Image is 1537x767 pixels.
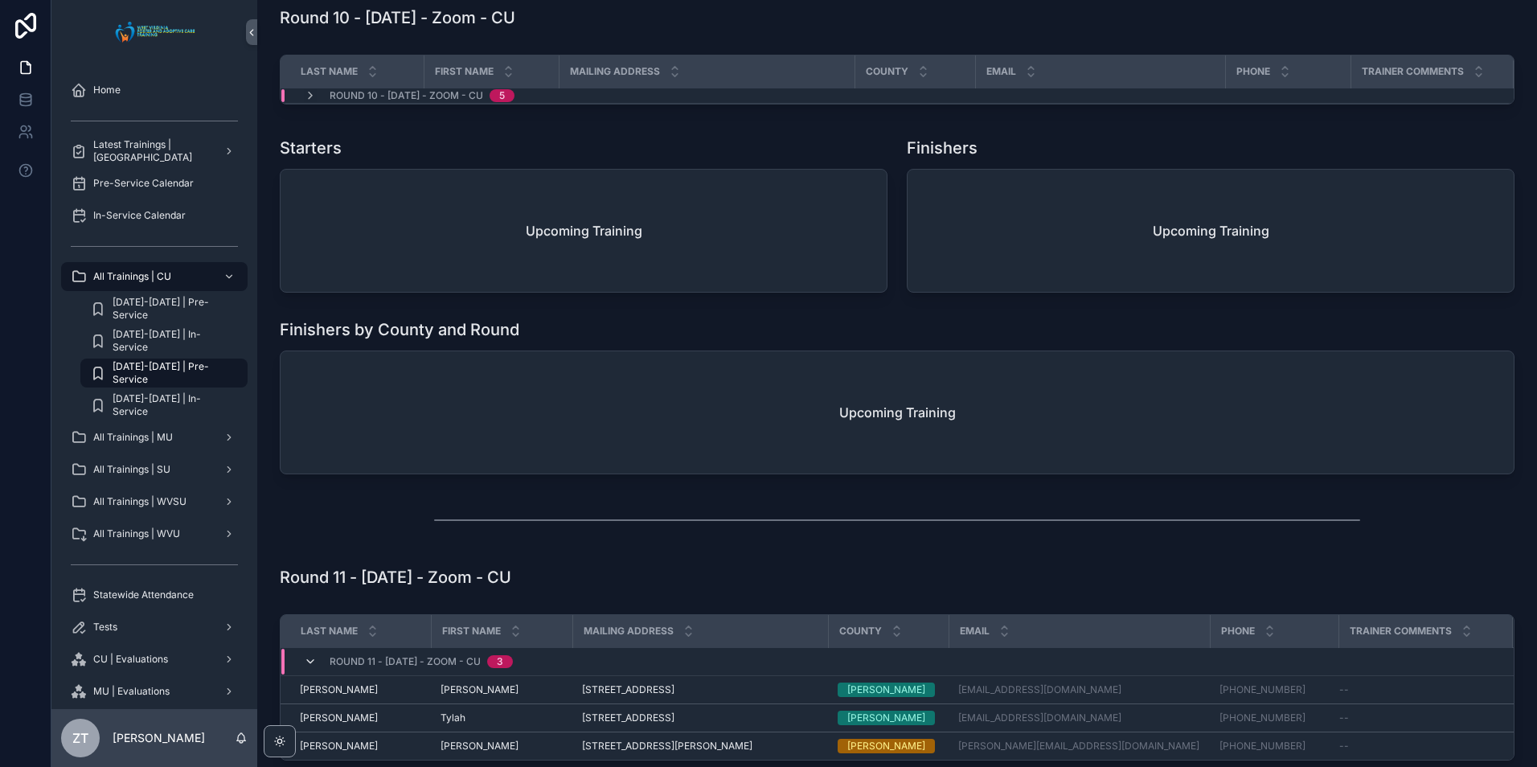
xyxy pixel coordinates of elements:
a: [PERSON_NAME] [300,740,421,753]
a: [DATE]-[DATE] | Pre-Service [80,294,248,323]
span: In-Service Calendar [93,209,186,222]
span: Statewide Attendance [93,589,194,601]
a: [EMAIL_ADDRESS][DOMAIN_NAME] [958,712,1200,724]
a: -- [1339,740,1493,753]
span: [DATE]-[DATE] | Pre-Service [113,360,232,386]
div: [PERSON_NAME] [847,683,925,697]
div: scrollable content [51,64,257,709]
a: All Trainings | MU [61,423,248,452]
span: -- [1339,683,1349,696]
a: -- [1339,712,1493,724]
a: [PHONE_NUMBER] [1219,712,1305,724]
div: 5 [499,89,505,102]
span: [STREET_ADDRESS] [582,683,674,696]
a: [PERSON_NAME] [838,683,939,697]
h1: Starters [280,137,342,159]
h1: Finishers by County and Round [280,318,519,341]
span: Mailing Address [570,65,660,78]
a: [STREET_ADDRESS] [582,683,818,696]
a: MU | Evaluations [61,677,248,706]
span: [STREET_ADDRESS] [582,712,674,724]
h1: Finishers [907,137,978,159]
h2: Upcoming Training [1153,221,1269,240]
span: -- [1339,712,1349,724]
a: Latest Trainings | [GEOGRAPHIC_DATA] [61,137,248,166]
span: [PERSON_NAME] [300,740,378,753]
a: Statewide Attendance [61,580,248,609]
div: 3 [497,655,503,668]
span: All Trainings | CU [93,270,171,283]
span: [DATE]-[DATE] | Pre-Service [113,296,232,322]
a: [EMAIL_ADDRESS][DOMAIN_NAME] [958,683,1200,696]
a: In-Service Calendar [61,201,248,230]
a: [PERSON_NAME][EMAIL_ADDRESS][DOMAIN_NAME] [958,740,1199,753]
span: Round 10 - [DATE] - Zoom - CU [330,89,483,102]
span: -- [1339,740,1349,753]
a: All Trainings | WVU [61,519,248,548]
span: First Name [442,625,501,638]
span: Round 11 - [DATE] - Zoom - CU [330,655,481,668]
span: Trainer Comments [1350,625,1452,638]
span: Phone [1221,625,1255,638]
a: [DATE]-[DATE] | In-Service [80,326,248,355]
a: [STREET_ADDRESS][PERSON_NAME] [582,740,818,753]
h2: Upcoming Training [839,403,956,422]
a: Pre-Service Calendar [61,169,248,198]
a: [EMAIL_ADDRESS][DOMAIN_NAME] [958,712,1121,724]
span: County [839,625,882,638]
span: Home [93,84,121,96]
h1: Round 11 - [DATE] - Zoom - CU [280,566,511,589]
span: [PERSON_NAME] [300,712,378,724]
span: All Trainings | WVSU [93,495,186,508]
span: [PERSON_NAME] [441,683,518,696]
span: Email [986,65,1016,78]
img: App logo [111,19,199,45]
a: [STREET_ADDRESS] [582,712,818,724]
a: All Trainings | WVSU [61,487,248,516]
h1: Round 10 - [DATE] - Zoom - CU [280,6,515,29]
a: [PERSON_NAME] [300,712,421,724]
span: ZT [72,728,88,748]
span: Pre-Service Calendar [93,177,194,190]
span: County [866,65,908,78]
a: All Trainings | SU [61,455,248,484]
a: [PERSON_NAME] [441,683,563,696]
span: [PERSON_NAME] [300,683,378,696]
span: First Name [435,65,494,78]
span: Tylah [441,712,465,724]
span: Email [960,625,990,638]
span: [PERSON_NAME] [441,740,518,753]
span: Tests [93,621,117,634]
h2: Upcoming Training [526,221,642,240]
span: Trainer Comments [1362,65,1464,78]
a: [DATE]-[DATE] | In-Service [80,391,248,420]
a: [EMAIL_ADDRESS][DOMAIN_NAME] [958,683,1121,696]
a: [PHONE_NUMBER] [1219,740,1305,753]
a: [PHONE_NUMBER] [1219,683,1305,696]
a: Home [61,76,248,105]
a: Tests [61,613,248,642]
span: All Trainings | MU [93,431,173,444]
a: [PERSON_NAME] [838,711,939,725]
p: [PERSON_NAME] [113,730,205,746]
div: [PERSON_NAME] [847,711,925,725]
span: Last Name [301,65,358,78]
span: All Trainings | SU [93,463,170,476]
span: Mailing Address [584,625,674,638]
a: [PHONE_NUMBER] [1219,740,1329,753]
a: Tylah [441,712,563,724]
a: [PHONE_NUMBER] [1219,683,1329,696]
span: [DATE]-[DATE] | In-Service [113,392,232,418]
span: [DATE]-[DATE] | In-Service [113,328,232,354]
span: [STREET_ADDRESS][PERSON_NAME] [582,740,752,753]
div: [PERSON_NAME] [847,739,925,753]
span: MU | Evaluations [93,685,170,698]
a: [PHONE_NUMBER] [1219,712,1329,724]
a: All Trainings | CU [61,262,248,291]
span: CU | Evaluations [93,653,168,666]
span: Phone [1236,65,1270,78]
a: [PERSON_NAME][EMAIL_ADDRESS][DOMAIN_NAME] [958,740,1200,753]
span: All Trainings | WVU [93,527,180,540]
a: [PERSON_NAME] [300,683,421,696]
a: -- [1339,683,1493,696]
